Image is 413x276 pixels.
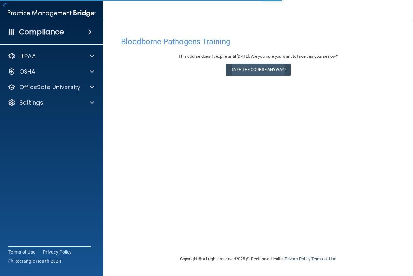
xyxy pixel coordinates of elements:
p: OfficeSafe University [19,83,80,91]
a: OfficeSafe University [8,83,94,91]
a: Settings [8,99,94,107]
a: HIPAA [8,52,94,60]
iframe: Drift Widget Chat Controller [301,230,405,256]
span: Ⓒ Rectangle Health 2024 [8,258,61,264]
h4: Compliance [19,27,64,36]
img: PMB logo [8,7,96,20]
a: Privacy Policy [285,256,310,261]
a: OSHA [8,68,94,76]
p: OSHA [19,68,35,76]
p: Settings [19,99,43,107]
h4: Bloodborne Pathogens Training [121,37,395,46]
a: Terms of Use [311,256,336,261]
a: Terms of Use [8,249,35,255]
a: Privacy Policy [43,249,72,255]
div: Copyright © All rights reserved 2025 @ Rectangle Health | | [140,249,376,269]
button: Take the course anyway! [226,64,290,76]
p: HIPAA [19,52,36,60]
div: This course doesn’t expire until [DATE]. Are you sure you want to take this course now? [121,53,395,60]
